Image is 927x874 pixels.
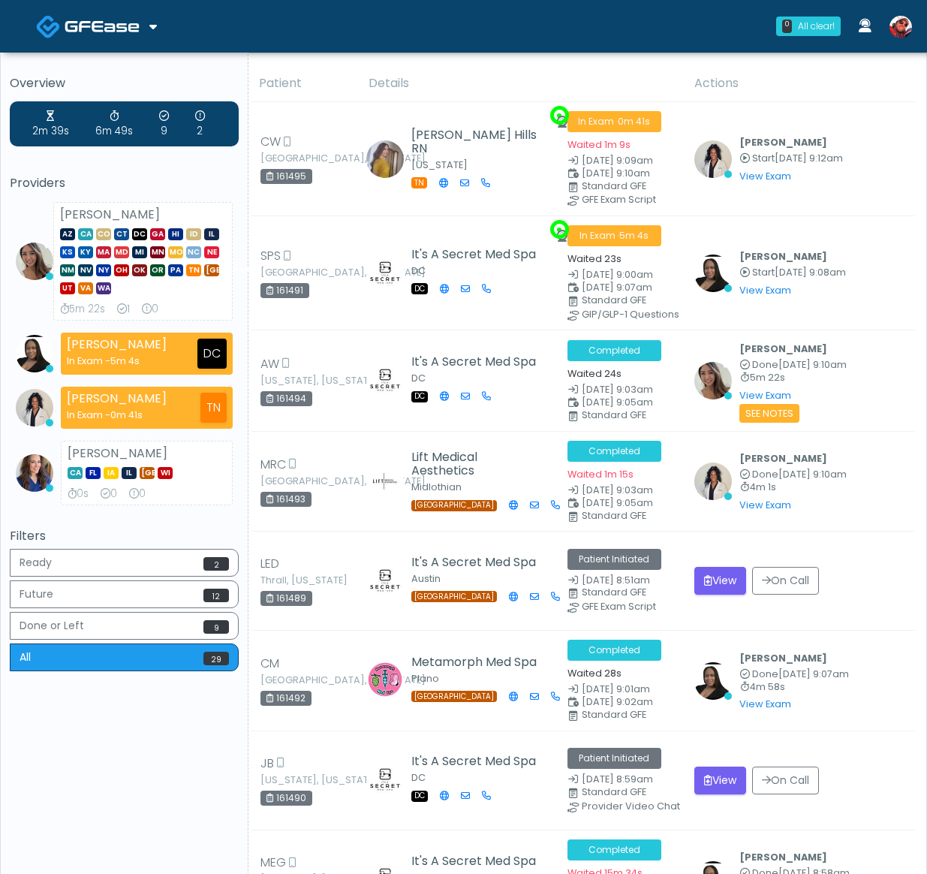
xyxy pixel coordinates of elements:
span: OR [150,264,165,276]
small: [GEOGRAPHIC_DATA], [US_STATE] [260,268,343,277]
small: Scheduled Time [567,698,677,707]
h5: It's A Secret Med Spa [411,854,536,868]
strong: [PERSON_NAME] [60,206,160,223]
img: Amanda Creel [366,760,404,797]
span: Patient Initiated [567,549,661,570]
div: GFE Exam Script [582,195,691,204]
a: View Exam [739,170,791,182]
small: [US_STATE], [US_STATE] [260,776,343,785]
img: Kristin Adams [16,454,53,492]
span: [GEOGRAPHIC_DATA] [411,691,497,702]
span: JB [260,755,274,773]
h5: It's A Secret Med Spa [411,755,536,768]
small: Date Created [567,270,677,280]
b: [PERSON_NAME] [739,851,827,863]
small: Waited 1m 15s [567,468,634,481]
div: Standard GFE [582,296,691,305]
span: 9 [203,620,229,634]
div: 6m 49s [95,109,133,139]
h5: Filters [10,529,239,543]
div: 161495 [260,169,312,184]
img: Samantha Ly [694,362,732,399]
span: [GEOGRAPHIC_DATA] [140,467,155,479]
th: Details [360,65,685,102]
span: In Exam · [567,225,661,246]
span: 0m 41s [110,408,143,421]
span: WI [158,467,173,479]
div: TN [200,393,227,423]
a: View Exam [739,389,791,402]
span: Done [752,668,778,680]
span: ID [186,228,201,240]
small: Completed at [739,670,849,680]
div: Basic example [10,549,239,675]
span: 12 [203,589,229,602]
span: NY [96,264,111,276]
div: Provider Video Chat [582,802,691,811]
small: Waited 23s [567,252,622,265]
div: GFE Exam Script [582,602,691,611]
div: In Exam - [67,354,167,368]
span: LED [260,555,279,573]
small: DC [411,264,426,277]
span: Completed [567,839,661,860]
span: AZ [60,228,75,240]
small: Completed at [739,360,847,370]
span: KY [78,246,93,258]
a: View Exam [739,698,791,710]
div: 161493 [260,492,312,507]
button: View [694,567,746,595]
div: Standard GFE [582,182,691,191]
span: 2 [203,557,229,571]
img: Amanda Creel [366,561,404,598]
img: Emily Smith [366,661,404,698]
span: NC [186,246,201,258]
span: IA [104,467,119,479]
span: [DATE] 9:05am [582,396,653,408]
small: Scheduled Time [567,398,677,408]
small: Scheduled Time [567,499,677,508]
span: PA [168,264,183,276]
small: Date Created [567,385,677,395]
img: Docovia [65,19,140,34]
span: TN [411,177,427,188]
div: 161489 [260,591,312,606]
small: Completed at [739,470,847,480]
span: Start [752,152,775,164]
span: DC [411,283,428,294]
span: MA [96,246,111,258]
span: [DATE] 9:02am [582,695,653,708]
h5: It's A Secret Med Spa [411,248,536,261]
span: NE [204,246,219,258]
button: All29 [10,643,239,671]
small: [US_STATE] [411,158,468,171]
b: [PERSON_NAME] [739,342,827,355]
span: DC [132,228,147,240]
button: View [694,767,746,794]
div: 0 [142,302,158,317]
div: Standard GFE [582,588,691,597]
span: [GEOGRAPHIC_DATA] [411,500,497,511]
img: Docovia [36,14,61,39]
small: Date Created [567,576,677,586]
span: Start [752,266,775,279]
small: DC [411,372,426,384]
img: Jennifer Reeher [366,463,404,500]
span: IL [204,228,219,240]
span: [DATE] 9:10am [778,358,847,371]
h5: Providers [10,176,239,190]
b: [PERSON_NAME] [739,452,827,465]
div: 5m 22s [60,302,105,317]
span: UT [60,282,75,294]
span: [DATE] 8:59am [582,773,653,785]
small: DC [411,771,426,784]
span: [DATE] 8:51am [582,574,650,586]
div: GIP/GLP-1 Questions [582,310,691,319]
small: [GEOGRAPHIC_DATA], [US_STATE] [260,676,343,685]
a: 0 All clear! [767,11,850,42]
small: 4m 1s [739,483,847,493]
span: DC [411,391,428,402]
small: [GEOGRAPHIC_DATA], [US_STATE] [260,477,343,486]
span: Patient Initiated [567,748,661,769]
span: [DATE] 9:08am [775,266,846,279]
